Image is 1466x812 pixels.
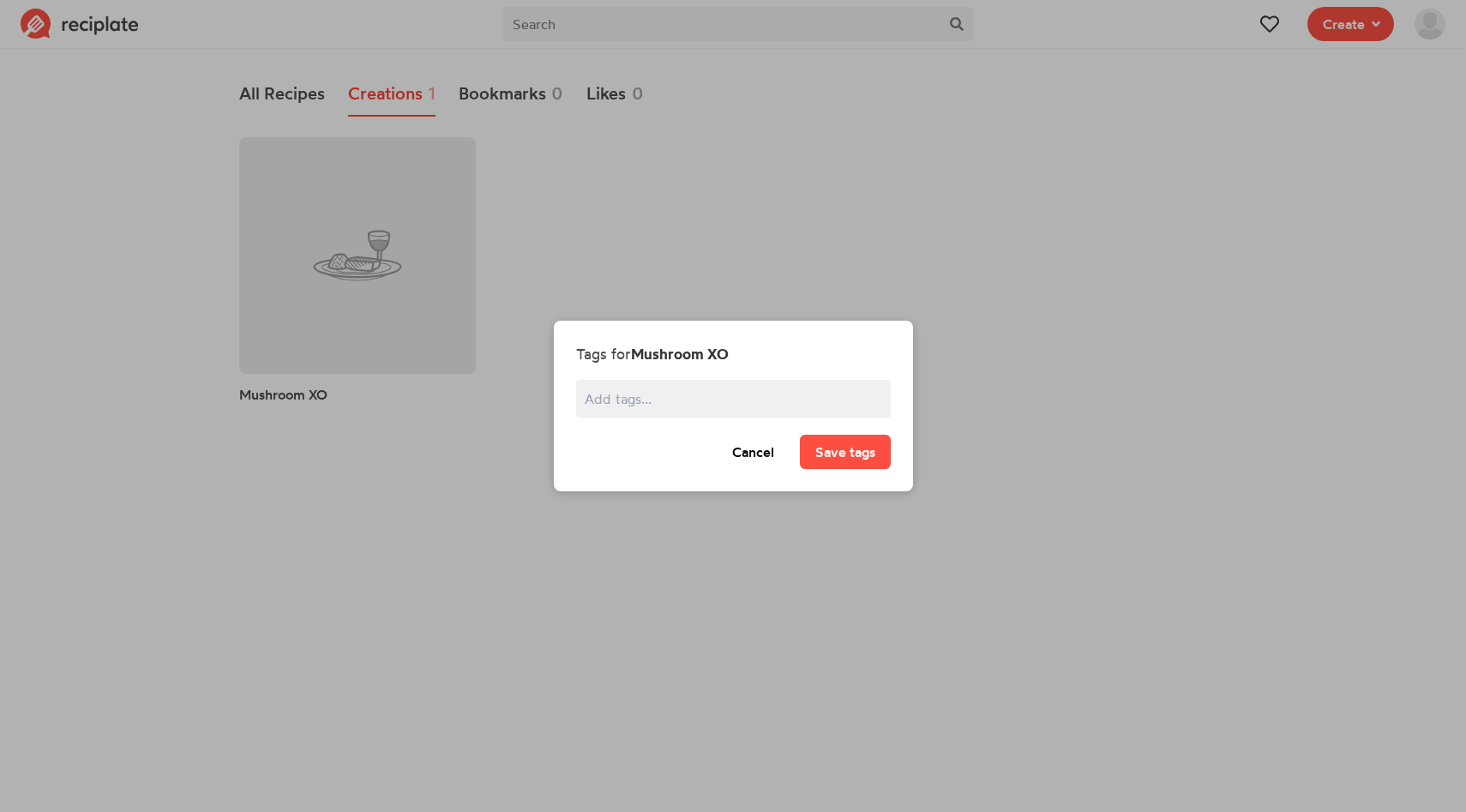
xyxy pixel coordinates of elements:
a: like [800,435,891,469]
strong: Mushroom XO [631,345,729,363]
input: Add tags... [585,388,882,410]
a: like [717,435,790,469]
button: Save tags [800,435,891,469]
div: Tags for [576,343,891,365]
button: Cancel [717,435,790,469]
